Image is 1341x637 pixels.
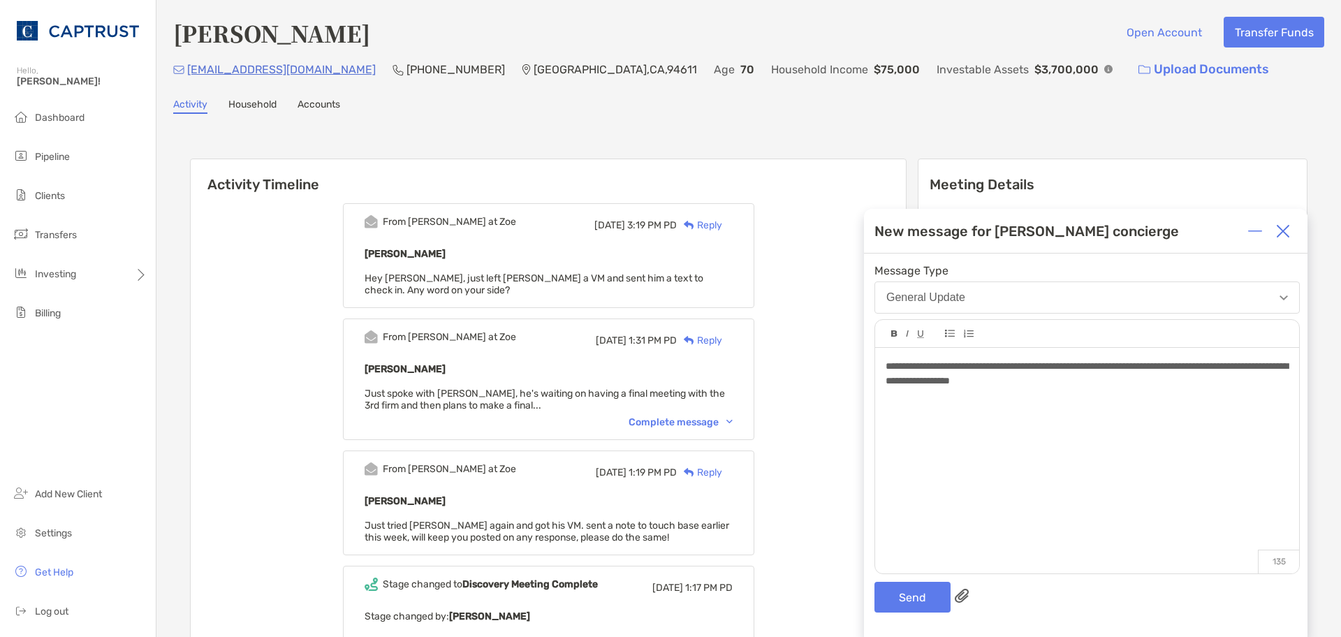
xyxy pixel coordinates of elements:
p: [PHONE_NUMBER] [406,61,505,78]
b: [PERSON_NAME] [365,363,446,375]
img: Reply icon [684,468,694,477]
img: paperclip attachments [955,589,969,603]
span: Settings [35,527,72,539]
div: New message for [PERSON_NAME] concierge [874,223,1179,240]
span: Just spoke with [PERSON_NAME], he's waiting on having a final meeting with the 3rd firm and then ... [365,388,725,411]
p: Age [714,61,735,78]
div: General Update [886,291,965,304]
img: dashboard icon [13,108,29,125]
img: Event icon [365,215,378,228]
button: Transfer Funds [1224,17,1324,47]
img: get-help icon [13,563,29,580]
span: 3:19 PM PD [627,219,677,231]
button: General Update [874,281,1300,314]
img: CAPTRUST Logo [17,6,139,56]
span: Pipeline [35,151,70,163]
img: Event icon [365,578,378,591]
img: Editor control icon [891,330,897,337]
img: Editor control icon [917,330,924,338]
span: [DATE] [652,582,683,594]
span: Billing [35,307,61,319]
span: 1:17 PM PD [685,582,733,594]
img: Event icon [365,330,378,344]
span: Add New Client [35,488,102,500]
span: Just tried [PERSON_NAME] again and got his VM. sent a note to touch base earlier this week, will ... [365,520,729,543]
p: Household Income [771,61,868,78]
span: [DATE] [596,467,626,478]
b: [PERSON_NAME] [365,248,446,260]
img: add_new_client icon [13,485,29,501]
img: clients icon [13,186,29,203]
b: [PERSON_NAME] [449,610,530,622]
button: Open Account [1115,17,1212,47]
b: Discovery Meeting Complete [462,578,598,590]
img: button icon [1138,65,1150,75]
span: Get Help [35,566,73,578]
p: [GEOGRAPHIC_DATA] , CA , 94611 [534,61,697,78]
span: [DATE] [596,335,626,346]
div: From [PERSON_NAME] at Zoe [383,331,516,343]
img: Close [1276,224,1290,238]
div: Reply [677,218,722,233]
img: Email Icon [173,66,184,74]
div: Reply [677,333,722,348]
p: 135 [1258,550,1299,573]
img: settings icon [13,524,29,541]
img: Expand or collapse [1248,224,1262,238]
div: Stage changed to [383,578,598,590]
p: Stage changed by: [365,608,733,625]
img: Info Icon [1104,65,1113,73]
img: Location Icon [522,64,531,75]
span: Hey [PERSON_NAME], just left [PERSON_NAME] a VM and sent him a text to check in. Any word on your... [365,272,703,296]
a: Upload Documents [1129,54,1278,85]
div: Reply [677,465,722,480]
span: Clients [35,190,65,202]
h6: Activity Timeline [191,159,906,193]
img: pipeline icon [13,147,29,164]
a: Accounts [298,98,340,114]
button: Send [874,582,951,613]
span: Investing [35,268,76,280]
span: 1:19 PM PD [629,467,677,478]
a: Activity [173,98,207,114]
a: Household [228,98,277,114]
p: $3,700,000 [1034,61,1099,78]
img: investing icon [13,265,29,281]
img: Chevron icon [726,420,733,424]
img: Phone Icon [393,64,404,75]
img: Event icon [365,462,378,476]
div: From [PERSON_NAME] at Zoe [383,216,516,228]
p: 70 [740,61,754,78]
img: Reply icon [684,221,694,230]
img: Editor control icon [963,330,974,338]
h4: [PERSON_NAME] [173,17,370,49]
p: Investable Assets [937,61,1029,78]
div: Complete message [629,416,733,428]
span: [PERSON_NAME]! [17,75,147,87]
b: [PERSON_NAME] [365,495,446,507]
img: transfers icon [13,226,29,242]
p: [EMAIL_ADDRESS][DOMAIN_NAME] [187,61,376,78]
span: Dashboard [35,112,85,124]
img: Reply icon [684,336,694,345]
img: billing icon [13,304,29,321]
img: Editor control icon [945,330,955,337]
span: Log out [35,606,68,617]
div: From [PERSON_NAME] at Zoe [383,463,516,475]
span: [DATE] [594,219,625,231]
img: Open dropdown arrow [1280,295,1288,300]
img: Editor control icon [906,330,909,337]
span: Message Type [874,264,1300,277]
span: Transfers [35,229,77,241]
p: Meeting Details [930,176,1296,193]
p: $75,000 [874,61,920,78]
img: logout icon [13,602,29,619]
span: 1:31 PM PD [629,335,677,346]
